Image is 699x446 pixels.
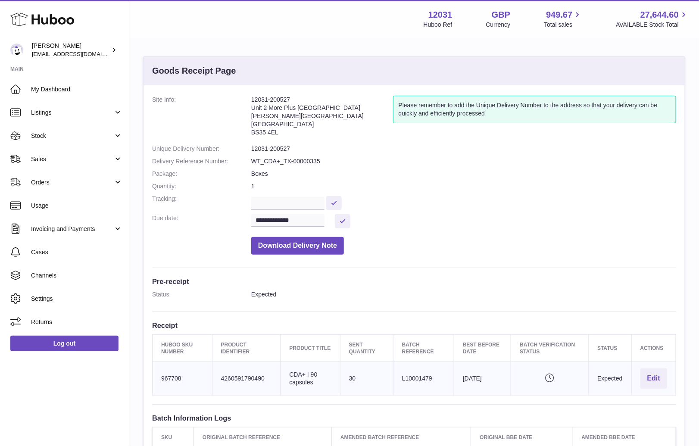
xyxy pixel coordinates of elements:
[492,9,510,21] strong: GBP
[251,145,676,153] dd: 12031-200527
[454,362,511,396] td: [DATE]
[31,109,113,117] span: Listings
[393,96,676,123] div: Please remember to add the Unique Delivery Number to the address so that your delivery can be qui...
[31,85,122,94] span: My Dashboard
[212,334,281,362] th: Product Identifier
[152,413,676,423] h3: Batch Information Logs
[212,362,281,396] td: 4260591790490
[152,65,236,77] h3: Goods Receipt Page
[640,9,679,21] span: 27,644.60
[152,170,251,178] dt: Package:
[32,42,109,58] div: [PERSON_NAME]
[152,96,251,140] dt: Site Info:
[281,334,340,362] th: Product title
[631,334,676,362] th: Actions
[616,21,689,29] span: AVAILABLE Stock Total
[393,362,454,396] td: L10001479
[152,145,251,153] dt: Unique Delivery Number:
[454,334,511,362] th: Best Before Date
[31,132,113,140] span: Stock
[31,295,122,303] span: Settings
[10,336,119,351] a: Log out
[428,9,452,21] strong: 12031
[251,157,676,165] dd: WT_CDA+_TX-00000335
[31,271,122,280] span: Channels
[31,202,122,210] span: Usage
[589,362,631,396] td: Expected
[251,290,676,299] dd: Expected
[589,334,631,362] th: Status
[544,21,582,29] span: Total sales
[152,214,251,228] dt: Due date:
[546,9,572,21] span: 949.67
[153,334,212,362] th: Huboo SKU Number
[616,9,689,29] a: 27,644.60 AVAILABLE Stock Total
[511,334,589,362] th: Batch Verification Status
[393,334,454,362] th: Batch Reference
[32,50,127,57] span: [EMAIL_ADDRESS][DOMAIN_NAME]
[340,334,393,362] th: Sent Quantity
[152,277,676,286] h3: Pre-receipt
[152,321,676,330] h3: Receipt
[31,248,122,256] span: Cases
[544,9,582,29] a: 949.67 Total sales
[10,44,23,56] img: admin@makewellforyou.com
[640,368,667,389] button: Edit
[152,157,251,165] dt: Delivery Reference Number:
[31,178,113,187] span: Orders
[152,195,251,210] dt: Tracking:
[251,182,676,190] dd: 1
[152,290,251,299] dt: Status:
[340,362,393,396] td: 30
[281,362,340,396] td: CDA+ I 90 capsules
[31,318,122,326] span: Returns
[424,21,452,29] div: Huboo Ref
[153,362,212,396] td: 967708
[251,96,393,140] address: 12031-200527 Unit 2 More Plus [GEOGRAPHIC_DATA] [PERSON_NAME][GEOGRAPHIC_DATA] [GEOGRAPHIC_DATA] ...
[152,182,251,190] dt: Quantity:
[251,170,676,178] dd: Boxes
[31,225,113,233] span: Invoicing and Payments
[251,237,344,255] button: Download Delivery Note
[486,21,511,29] div: Currency
[31,155,113,163] span: Sales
